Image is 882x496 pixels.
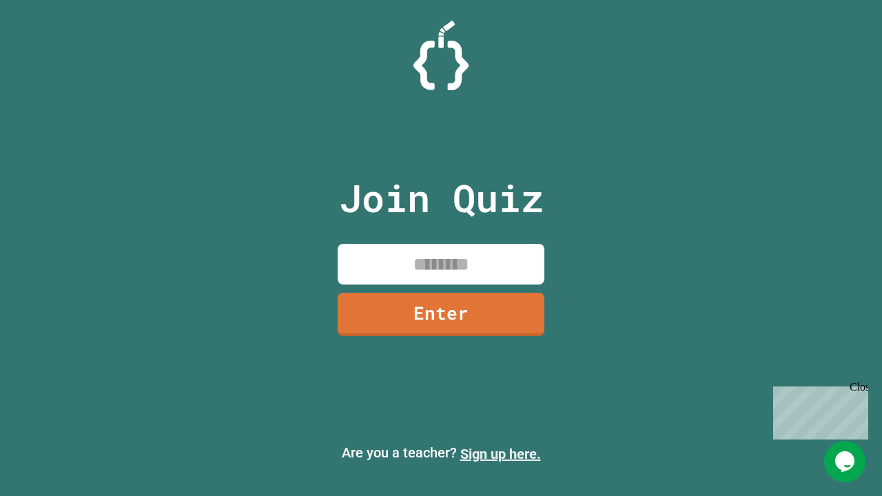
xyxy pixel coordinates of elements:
[413,21,469,90] img: Logo.svg
[824,441,868,482] iframe: chat widget
[339,169,544,227] p: Join Quiz
[460,446,541,462] a: Sign up here.
[768,381,868,440] iframe: chat widget
[11,442,871,464] p: Are you a teacher?
[6,6,95,87] div: Chat with us now!Close
[338,293,544,336] a: Enter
